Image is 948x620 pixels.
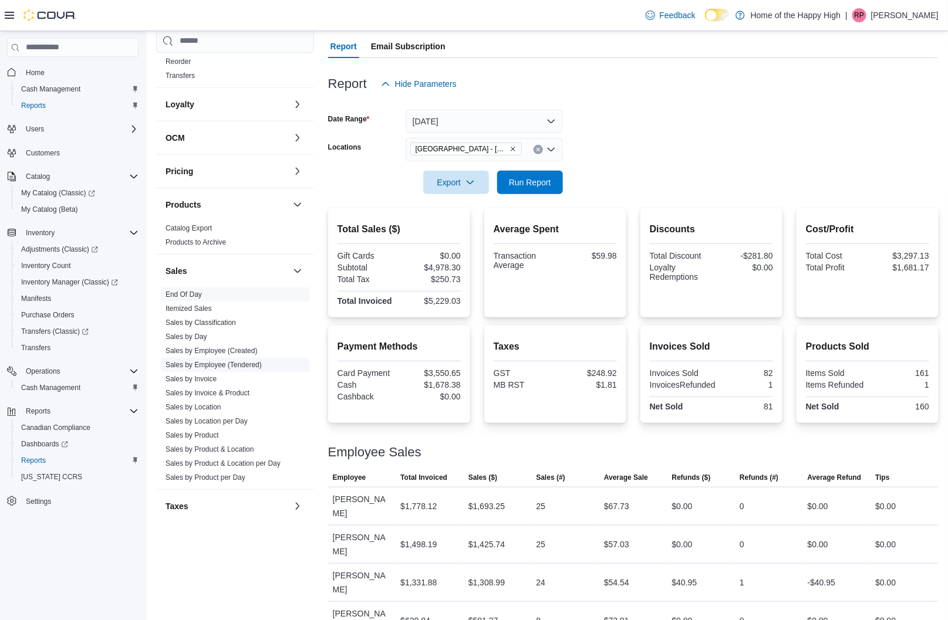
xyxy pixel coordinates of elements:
[2,168,143,185] button: Catalog
[16,308,139,322] span: Purchase Orders
[21,364,139,378] span: Operations
[166,360,262,370] span: Sales by Employee (Tendered)
[870,402,929,411] div: 160
[740,537,744,551] div: 0
[402,368,461,378] div: $3,550.65
[16,82,139,96] span: Cash Management
[16,341,55,355] a: Transfers
[808,537,828,551] div: $0.00
[871,8,939,22] p: [PERSON_NAME]
[537,499,546,513] div: 25
[751,8,841,22] p: Home of the Happy High
[333,473,366,482] span: Employee
[740,575,744,589] div: 1
[166,265,288,277] button: Sales
[166,403,221,411] a: Sales by Location
[16,202,139,216] span: My Catalog (Beta)
[26,124,44,134] span: Users
[291,97,305,111] button: Loyalty
[12,436,143,452] a: Dashboards
[430,171,482,194] span: Export
[21,205,78,214] span: My Catalog (Beta)
[400,575,437,589] div: $1,331.88
[12,380,143,396] button: Cash Management
[166,417,248,425] a: Sales by Location per Day
[21,439,68,449] span: Dashboards
[672,537,693,551] div: $0.00
[16,186,100,200] a: My Catalog (Classic)
[12,307,143,323] button: Purchase Orders
[2,225,143,241] button: Inventory
[12,201,143,218] button: My Catalog (Beta)
[16,470,87,484] a: [US_STATE] CCRS
[402,392,461,401] div: $0.00
[406,110,563,133] button: [DATE]
[21,122,139,136] span: Users
[166,99,194,110] h3: Loyalty
[402,251,461,260] div: $0.00
[338,296,392,306] strong: Total Invoiced
[714,251,773,260] div: -$281.80
[166,132,288,144] button: OCM
[21,277,118,287] span: Inventory Manager (Classic)
[16,186,139,200] span: My Catalog (Classic)
[509,177,551,188] span: Run Report
[166,132,185,144] h3: OCM
[291,264,305,278] button: Sales
[870,368,929,378] div: 161
[806,251,865,260] div: Total Cost
[650,380,716,389] div: InvoicesRefunded
[291,198,305,212] button: Products
[166,445,254,453] a: Sales by Product & Location
[16,259,139,273] span: Inventory Count
[2,64,143,81] button: Home
[338,251,397,260] div: Gift Cards
[23,9,76,21] img: Cova
[21,423,90,432] span: Canadian Compliance
[21,261,71,270] span: Inventory Count
[402,275,461,284] div: $250.73
[21,226,139,240] span: Inventory
[166,319,236,327] a: Sales by Classification
[534,145,543,154] button: Clear input
[672,499,693,513] div: $0.00
[21,145,139,160] span: Customers
[328,526,396,563] div: [PERSON_NAME]
[166,99,288,110] button: Loyalty
[402,296,461,306] div: $5,229.03
[338,392,397,401] div: Cashback
[338,222,461,236] h2: Total Sales ($)
[16,453,139,467] span: Reports
[870,380,929,389] div: 1
[468,575,505,589] div: $1,308.99
[16,437,139,451] span: Dashboards
[328,114,370,124] label: Date Range
[166,374,217,384] span: Sales by Invoice
[21,170,55,184] button: Catalog
[400,537,437,551] div: $1,498.19
[650,222,773,236] h2: Discounts
[21,122,49,136] button: Users
[875,473,889,482] span: Tips
[808,575,835,589] div: -$40.95
[16,437,73,451] a: Dashboards
[26,497,51,506] span: Settings
[328,77,367,91] h3: Report
[21,472,82,482] span: [US_STATE] CCRS
[806,222,929,236] h2: Cost/Profit
[166,290,202,299] span: End Of Day
[166,431,219,440] span: Sales by Product
[166,388,249,398] span: Sales by Invoice & Product
[166,459,281,468] span: Sales by Product & Location per Day
[12,241,143,258] a: Adjustments (Classic)
[12,185,143,201] a: My Catalog (Classic)
[410,143,522,155] span: Swan River - Main Street - Fire & Flower
[16,381,139,395] span: Cash Management
[338,380,397,389] div: Cash
[808,499,828,513] div: $0.00
[328,487,396,525] div: [PERSON_NAME]
[21,226,59,240] button: Inventory
[16,324,93,338] a: Transfers (Classic)
[12,469,143,485] button: [US_STATE] CCRS
[21,101,46,110] span: Reports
